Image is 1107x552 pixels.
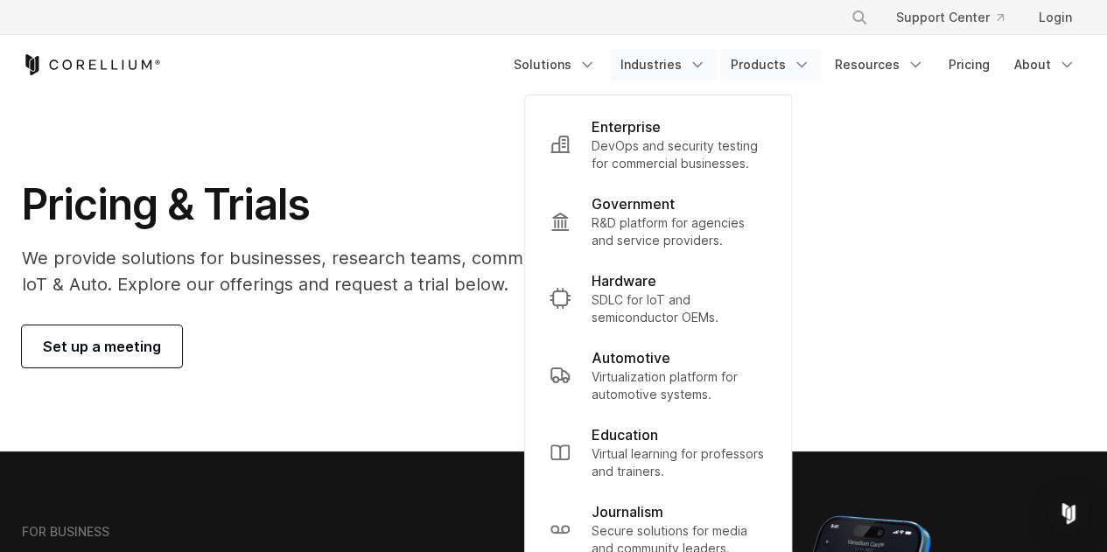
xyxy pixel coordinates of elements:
a: Education Virtual learning for professors and trainers. [536,414,781,491]
a: Products [720,49,821,80]
p: Enterprise [592,116,661,137]
h1: Pricing & Trials [22,178,719,231]
p: Education [592,424,658,445]
a: Government R&D platform for agencies and service providers. [536,183,781,260]
p: Automotive [592,347,670,368]
a: Support Center [882,2,1018,33]
a: Corellium Home [22,54,161,75]
p: DevOps and security testing for commercial businesses. [592,137,767,172]
p: R&D platform for agencies and service providers. [592,214,767,249]
p: SDLC for IoT and semiconductor OEMs. [592,291,767,326]
a: Login [1025,2,1086,33]
a: Solutions [503,49,606,80]
p: Virtual learning for professors and trainers. [592,445,767,480]
div: Open Intercom Messenger [1047,493,1089,535]
a: Set up a meeting [22,325,182,367]
a: About [1004,49,1086,80]
a: Automotive Virtualization platform for automotive systems. [536,337,781,414]
p: Journalism [592,501,663,522]
p: We provide solutions for businesses, research teams, community individuals, and IoT & Auto. Explo... [22,245,719,297]
p: Virtualization platform for automotive systems. [592,368,767,403]
div: Navigation Menu [830,2,1086,33]
a: Pricing [938,49,1000,80]
div: Navigation Menu [503,49,1086,80]
a: Enterprise DevOps and security testing for commercial businesses. [536,106,781,183]
button: Search [844,2,875,33]
p: Hardware [592,270,656,291]
a: Resources [824,49,935,80]
a: Industries [610,49,717,80]
p: Government [592,193,675,214]
span: Set up a meeting [43,336,161,357]
a: Hardware SDLC for IoT and semiconductor OEMs. [536,260,781,337]
h6: FOR BUSINESS [22,524,109,540]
